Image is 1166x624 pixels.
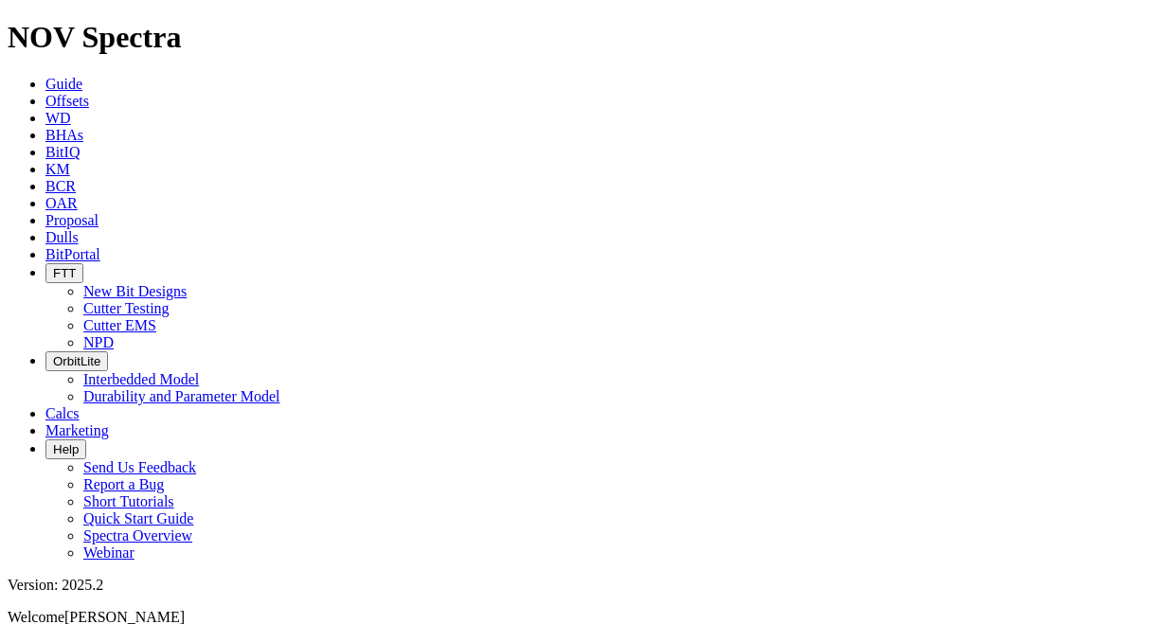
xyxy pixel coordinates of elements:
a: WD [45,110,71,126]
span: OrbitLite [53,354,100,368]
a: BitPortal [45,246,100,262]
a: BHAs [45,127,83,143]
a: Calcs [45,405,80,421]
a: Send Us Feedback [83,459,196,475]
a: OAR [45,195,78,211]
a: Short Tutorials [83,493,174,509]
a: BCR [45,178,76,194]
button: Help [45,439,86,459]
a: Cutter EMS [83,317,156,333]
a: Durability and Parameter Model [83,388,280,404]
a: Proposal [45,212,99,228]
a: NPD [83,334,114,350]
a: New Bit Designs [83,283,187,299]
a: Interbedded Model [83,371,199,387]
button: OrbitLite [45,351,108,371]
a: Quick Start Guide [83,510,193,526]
h1: NOV Spectra [8,20,1158,55]
a: Report a Bug [83,476,164,492]
a: Guide [45,76,82,92]
a: KM [45,161,70,177]
div: Version: 2025.2 [8,577,1158,594]
a: Dulls [45,229,79,245]
a: Marketing [45,422,109,438]
span: Help [53,442,79,456]
a: Spectra Overview [83,527,192,544]
a: BitIQ [45,144,80,160]
a: Webinar [83,544,135,561]
span: FTT [53,266,76,280]
a: Offsets [45,93,89,109]
a: Cutter Testing [83,300,170,316]
button: FTT [45,263,83,283]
